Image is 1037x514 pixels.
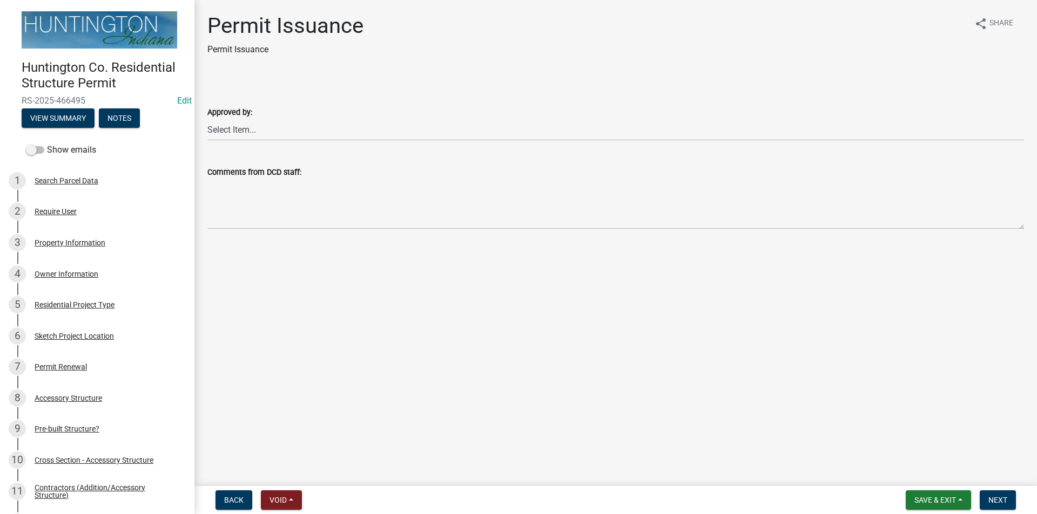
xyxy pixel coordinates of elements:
[9,296,26,313] div: 5
[980,490,1016,510] button: Next
[22,95,173,106] span: RS-2025-466495
[906,490,971,510] button: Save & Exit
[9,358,26,375] div: 7
[989,17,1013,30] span: Share
[22,114,95,123] wm-modal-confirm: Summary
[9,203,26,220] div: 2
[35,456,153,464] div: Cross Section - Accessory Structure
[9,451,26,469] div: 10
[26,143,96,156] label: Show emails
[35,239,105,246] div: Property Information
[35,208,77,215] div: Require User
[9,483,26,500] div: 11
[35,484,177,499] div: Contractors (Addition/Accessory Structure)
[9,234,26,251] div: 3
[207,169,301,176] label: Comments from DCD staff:
[9,265,26,283] div: 4
[9,327,26,345] div: 6
[35,177,98,184] div: Search Parcel Data
[35,270,98,278] div: Owner Information
[270,496,287,504] span: Void
[22,11,177,49] img: Huntington County, Indiana
[224,496,244,504] span: Back
[216,490,252,510] button: Back
[9,420,26,437] div: 9
[35,425,99,433] div: Pre-built Structure?
[207,109,252,116] label: Approved by:
[22,60,186,91] h4: Huntington Co. Residential Structure Permit
[99,108,140,128] button: Notes
[988,496,1007,504] span: Next
[914,496,956,504] span: Save & Exit
[261,490,302,510] button: Void
[177,95,192,106] wm-modal-confirm: Edit Application Number
[35,363,87,371] div: Permit Renewal
[974,17,987,30] i: share
[35,332,114,340] div: Sketch Project Location
[9,172,26,189] div: 1
[22,108,95,128] button: View Summary
[177,95,192,106] a: Edit
[207,43,363,56] p: Permit Issuance
[966,13,1022,34] button: shareShare
[35,301,115,309] div: Residential Project Type
[207,13,363,39] h1: Permit Issuance
[9,389,26,407] div: 8
[35,394,102,402] div: Accessory Structure
[99,114,140,123] wm-modal-confirm: Notes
